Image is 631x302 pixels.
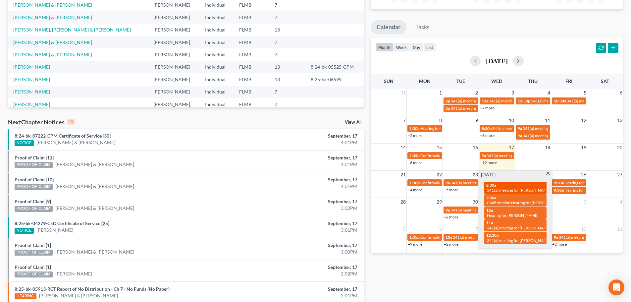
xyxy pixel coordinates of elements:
span: Sun [384,78,394,84]
span: 341(a) meeting for [PERSON_NAME] & [PERSON_NAME] [489,98,588,103]
a: +2 more [408,133,422,138]
a: [PERSON_NAME] & [PERSON_NAME] [55,249,134,255]
span: Wed [491,78,502,84]
span: 5 [583,89,587,97]
a: Proof of Claim [1] [15,264,51,270]
a: View All [345,120,361,125]
span: 3 [511,89,515,97]
td: Individual [200,61,234,73]
div: September, 17 [247,198,357,205]
div: 2:01PM [247,292,357,299]
span: 4 [619,198,623,206]
td: FLMB [234,24,269,36]
span: 9a [446,180,450,185]
div: 3:02PM [247,205,357,211]
div: 4:01PM [247,139,357,146]
a: Calendar [371,20,406,34]
div: 3:01PM [247,227,357,233]
span: 341(a) meeting for [PERSON_NAME] [492,126,556,131]
span: 1:30p [409,126,420,131]
span: 10 [580,225,587,233]
span: 4 [547,89,551,97]
td: 13 [269,24,305,36]
div: PROOF OF CLAIM [15,272,53,277]
td: FLMB [234,48,269,61]
td: Individual [200,98,234,110]
td: 8:24-bk-05525-CPM [305,61,364,73]
span: 15 [436,144,443,151]
a: +5 more [444,187,458,192]
span: Tue [456,78,465,84]
span: 341(a) meeting for [PERSON_NAME] [450,208,514,212]
span: 12:30p [486,233,499,238]
td: [PERSON_NAME] [148,24,200,36]
span: 23 [472,171,479,179]
span: 341(a) meeting for [PERSON_NAME] & [PERSON_NAME] [451,106,550,111]
span: 28 [400,198,406,206]
span: Hearing for [PERSON_NAME] [420,126,472,131]
td: [PERSON_NAME] [148,98,200,110]
a: [PERSON_NAME] & [PERSON_NAME] [13,52,92,57]
a: [PERSON_NAME] & [PERSON_NAME] [13,39,92,45]
td: [PERSON_NAME] [148,73,200,86]
td: FLMB [234,36,269,48]
span: 29 [436,198,443,206]
span: 8:30a [486,183,496,188]
span: Confirmation Hearing for [PERSON_NAME] & [PERSON_NAME] [420,153,531,158]
span: 341(a) meeting for [PERSON_NAME] [523,126,587,131]
td: 7 [269,48,305,61]
span: 10a [486,208,493,213]
td: 7 [269,86,305,98]
div: 2:02PM [247,271,357,277]
a: +8 more [408,160,422,165]
span: 3 [583,198,587,206]
span: 7 [402,116,406,124]
div: NextChapter Notices [8,118,75,126]
a: [PERSON_NAME], [PERSON_NAME] & [PERSON_NAME] [13,27,131,32]
span: 17 [508,144,515,151]
span: 19 [580,144,587,151]
span: 10 [508,116,515,124]
td: Individual [200,86,234,98]
td: [PERSON_NAME] [148,61,200,73]
td: 7 [269,11,305,24]
span: 13 [616,116,623,124]
a: +9 more [408,242,422,247]
div: September, 17 [247,264,357,271]
span: 9a [518,133,522,138]
a: +4 more [408,187,422,192]
span: 12:30p [518,98,530,103]
span: 9:30a [486,195,496,200]
td: Individual [200,73,234,86]
td: FLMB [234,86,269,98]
span: Confirmation hearing for [PERSON_NAME] & [PERSON_NAME] [420,180,531,185]
button: month [375,43,393,52]
div: NOTICE [15,228,34,234]
span: 8:30a [482,126,492,131]
span: 341(a) meeting for [PERSON_NAME] [567,98,631,103]
span: 341(a) meeting for [PERSON_NAME] [523,133,587,138]
td: 13 [269,61,305,73]
a: 8:24-bk-07222-CPM Certificate of Service [30] [15,133,111,139]
a: [PERSON_NAME] & [PERSON_NAME] [36,139,115,146]
div: PROOF OF CLAIM [15,250,53,256]
span: 2p [446,98,450,103]
span: 6 [439,225,443,233]
span: 22 [436,171,443,179]
span: 26 [580,171,587,179]
a: [PERSON_NAME] [13,89,50,94]
span: 5 [402,225,406,233]
span: 341(a) meeting for [PERSON_NAME] & [PERSON_NAME] [487,225,586,230]
span: 8 [439,116,443,124]
span: 9a [554,235,558,240]
span: 6 [619,89,623,97]
a: [PERSON_NAME] & [PERSON_NAME] [55,161,134,168]
a: [PERSON_NAME] & [PERSON_NAME] [13,15,92,20]
span: 341(a) meeting for [PERSON_NAME] & [PERSON_NAME] [487,153,586,158]
a: Proof of Claim [11] [15,155,54,160]
a: [PERSON_NAME] & [PERSON_NAME] [13,2,92,8]
a: +2 more [552,242,567,247]
td: FLMB [234,11,269,24]
span: Thu [528,78,538,84]
span: 27 [616,171,623,179]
